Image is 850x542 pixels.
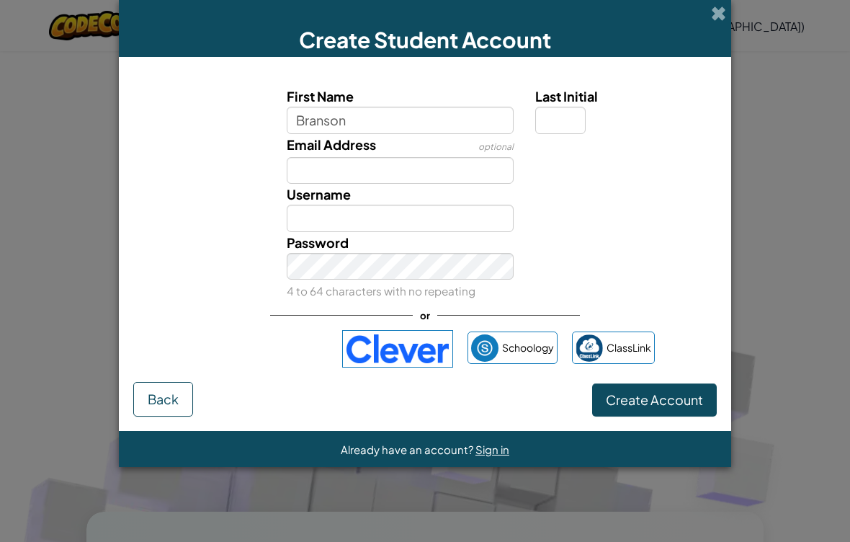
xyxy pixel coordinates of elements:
img: classlink-logo-small.png [576,334,603,362]
span: Create Student Account [299,26,551,53]
button: Back [133,382,193,417]
img: clever-logo-blue.png [342,330,453,368]
span: Password [287,234,349,251]
img: schoology.png [471,334,498,362]
iframe: Sign in with Google Dialog [554,14,836,213]
div: Sign in with Google. Opens in new tab [195,333,328,365]
span: First Name [287,88,354,105]
span: or [413,305,437,326]
small: 4 to 64 characters with no repeating [287,284,475,298]
span: Last Initial [535,88,598,105]
span: Email Address [287,136,376,153]
a: Sign in [475,443,509,456]
span: Already have an account? [341,443,475,456]
span: Username [287,186,351,203]
span: Back [148,391,179,407]
span: optional [478,141,514,152]
span: Create Account [606,391,703,408]
span: ClassLink [607,337,651,358]
iframe: Sign in with Google Button [188,333,335,365]
button: Create Account [592,383,717,417]
span: Schoology [502,337,554,358]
